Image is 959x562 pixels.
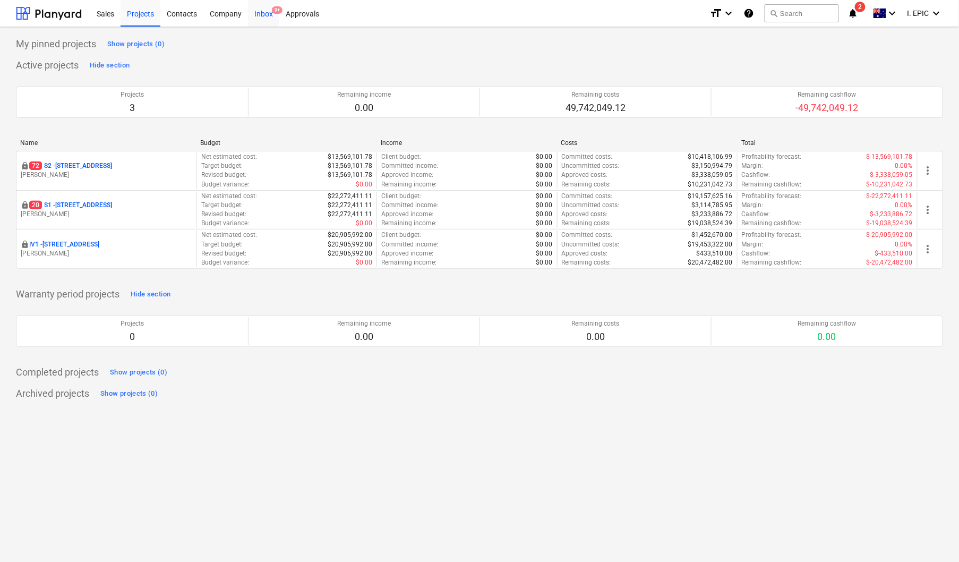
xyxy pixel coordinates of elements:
p: $-10,231,042.73 [867,180,913,189]
p: Target budget : [201,161,243,171]
span: more_vert [922,243,935,256]
p: Active projects [16,59,79,72]
p: $1,452,670.00 [692,231,733,240]
p: Cashflow : [742,210,770,219]
p: $0.00 [536,258,553,267]
p: $19,157,625.16 [688,192,733,201]
p: $19,038,524.39 [688,219,733,228]
p: Net estimated cost : [201,152,257,161]
p: Uncommitted costs : [562,240,620,249]
p: Budget variance : [201,258,249,267]
p: Net estimated cost : [201,192,257,201]
p: 0.00% [895,161,913,171]
span: I. EPIC [907,9,929,18]
div: This project is confidential [21,201,29,210]
p: $3,233,886.72 [692,210,733,219]
button: Hide section [128,286,173,303]
p: Projects [121,90,144,99]
p: [PERSON_NAME] [21,171,192,180]
i: keyboard_arrow_down [722,7,735,20]
span: locked [21,201,29,209]
p: Remaining cashflow : [742,258,802,267]
p: $22,272,411.11 [328,192,372,201]
p: 0.00% [895,240,913,249]
span: more_vert [922,203,935,216]
p: $20,905,992.00 [328,240,372,249]
p: $-19,038,524.39 [867,219,913,228]
p: Net estimated cost : [201,231,257,240]
div: Name [20,139,192,147]
div: Budget [201,139,373,147]
p: Approved income : [381,210,433,219]
p: 0.00 [798,330,857,343]
p: $0.00 [536,192,553,201]
p: $-433,510.00 [875,249,913,258]
p: $0.00 [536,240,553,249]
p: $3,114,785.95 [692,201,733,210]
p: $10,231,042.73 [688,180,733,189]
button: Search [765,4,839,22]
button: Hide section [87,57,132,74]
div: Hide section [131,288,170,301]
button: Show projects (0) [98,385,160,402]
p: Remaining income [337,90,391,99]
p: Profitability forecast : [742,152,802,161]
div: Show projects (0) [110,367,167,379]
p: Approved income : [381,249,433,258]
div: This project is confidential [21,240,29,249]
p: Margin : [742,201,764,210]
p: Remaining cashflow : [742,219,802,228]
span: more_vert [922,164,935,177]
p: Target budget : [201,201,243,210]
p: $22,272,411.11 [328,201,372,210]
p: $20,905,992.00 [328,249,372,258]
span: 2 [855,2,866,12]
p: 0.00 [337,330,391,343]
p: Approved costs : [562,249,608,258]
p: $0.00 [536,161,553,171]
p: 0.00% [895,201,913,210]
span: 9+ [272,6,282,14]
p: Budget variance : [201,180,249,189]
p: Revised budget : [201,249,246,258]
button: Show projects (0) [107,364,170,381]
i: notifications [847,7,858,20]
p: Client budget : [381,192,421,201]
div: Show projects (0) [100,388,158,400]
p: Remaining cashflow [796,90,859,99]
p: Committed costs : [562,152,613,161]
p: [PERSON_NAME] [21,210,192,219]
p: Cashflow : [742,171,770,180]
div: 72S2 -[STREET_ADDRESS][PERSON_NAME] [21,161,192,180]
p: Remaining costs : [562,219,611,228]
div: Income [381,139,553,147]
span: 20 [29,201,42,209]
p: Uncommitted costs : [562,161,620,171]
p: Remaining costs [566,90,626,99]
p: Committed costs : [562,231,613,240]
p: Warranty period projects [16,288,119,301]
p: 0.00 [337,101,391,114]
p: Remaining costs : [562,180,611,189]
i: keyboard_arrow_down [930,7,943,20]
p: 3 [121,101,144,114]
p: [PERSON_NAME] [21,249,192,258]
p: $0.00 [536,231,553,240]
p: $-20,472,482.00 [867,258,913,267]
i: keyboard_arrow_down [886,7,899,20]
p: $433,510.00 [697,249,733,258]
p: Approved costs : [562,171,608,180]
p: $0.00 [356,180,372,189]
div: Total [741,139,913,147]
i: format_size [709,7,722,20]
p: $20,472,482.00 [688,258,733,267]
p: Projects [121,319,144,328]
p: Budget variance : [201,219,249,228]
p: S2 - [STREET_ADDRESS] [29,161,112,171]
p: My pinned projects [16,38,96,50]
button: Show projects (0) [105,36,167,53]
p: $0.00 [536,219,553,228]
div: Show projects (0) [107,38,165,50]
p: $-3,338,059.05 [870,171,913,180]
span: locked [21,161,29,170]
